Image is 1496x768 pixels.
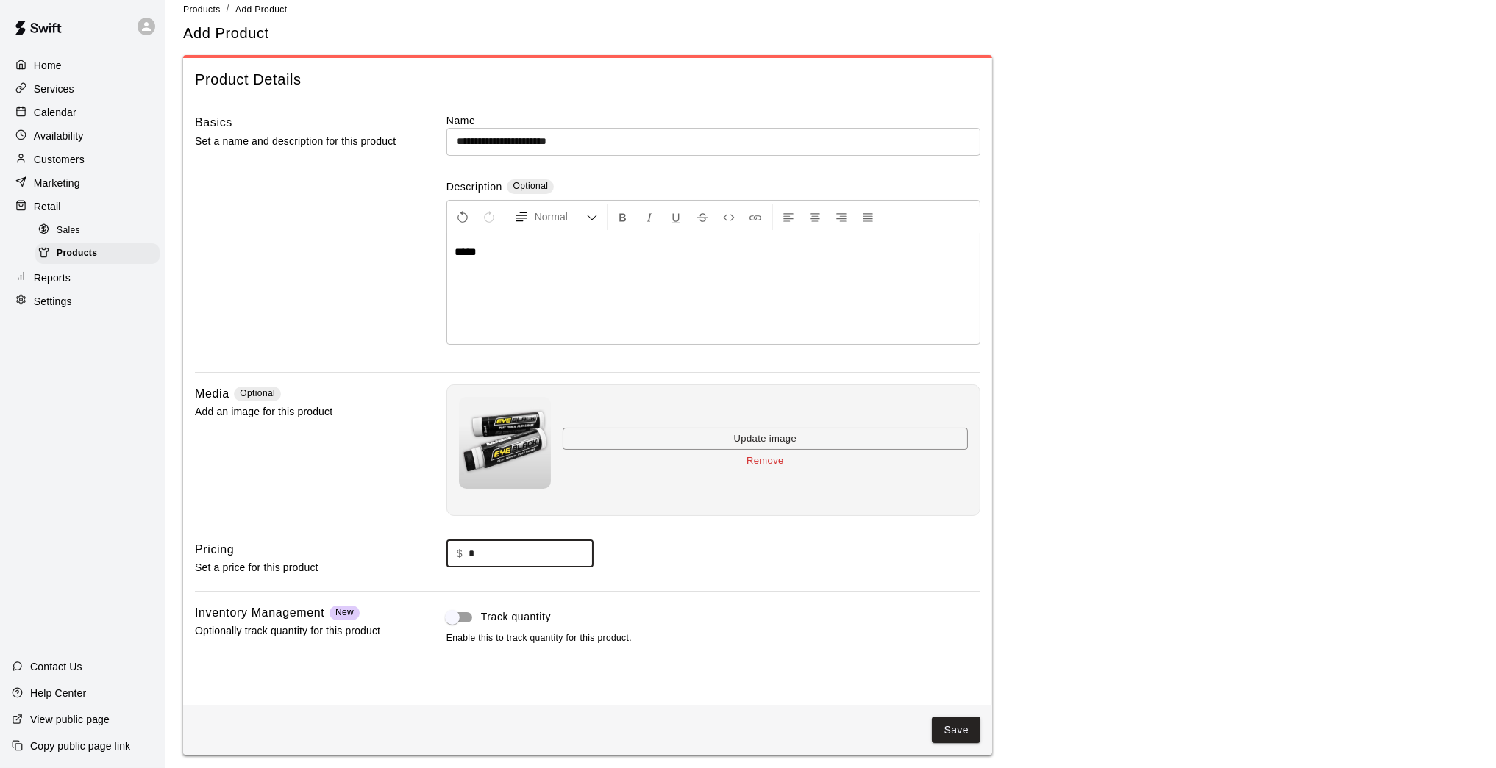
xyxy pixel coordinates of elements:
[34,294,72,309] p: Settings
[227,1,229,17] li: /
[195,540,234,559] h6: Pricing
[716,204,741,230] button: Insert Code
[34,105,76,120] p: Calendar
[513,181,548,191] span: Optional
[610,204,635,230] button: Format Bold
[481,609,551,625] span: Track quantity
[446,179,502,196] label: Description
[195,70,980,90] span: Product Details
[30,659,82,674] p: Contact Us
[195,603,324,622] h6: Inventory Management
[508,204,604,230] button: Formatting Options
[34,152,85,167] p: Customers
[34,270,71,285] p: Reports
[35,219,165,242] a: Sales
[450,204,475,230] button: Undo
[663,204,688,230] button: Format Underline
[743,204,768,230] button: Insert Link
[855,204,880,230] button: Justify Align
[35,220,160,241] div: Sales
[563,450,968,473] button: Remove
[195,132,399,151] p: Set a name and description for this product
[183,3,221,15] a: Products
[776,204,801,230] button: Left Align
[183,1,1478,18] nav: breadcrumb
[57,223,80,238] span: Sales
[457,546,463,561] p: $
[12,148,154,171] a: Customers
[932,717,980,744] button: Save
[446,631,980,646] span: Enable this to track quantity for this product.
[34,129,84,143] p: Availability
[195,113,232,132] h6: Basics
[240,388,275,398] span: Optional
[829,204,854,230] button: Right Align
[195,384,229,403] h6: Media
[195,403,399,421] p: Add an image for this product
[12,54,154,76] a: Home
[34,82,74,96] p: Services
[12,78,154,100] a: Services
[12,101,154,123] a: Calendar
[34,176,80,190] p: Marketing
[30,739,130,753] p: Copy public page link
[535,209,586,224] span: Normal
[183,24,269,43] h5: Add Product
[34,58,62,73] p: Home
[12,125,154,147] a: Availability
[335,607,354,617] span: New
[690,204,715,230] button: Format Strikethrough
[235,4,287,15] span: Add Product
[195,622,399,640] p: Optionally track quantity for this product
[57,246,97,261] span: Products
[637,204,662,230] button: Format Italics
[183,4,221,15] span: Products
[802,204,827,230] button: Center Align
[195,559,399,577] p: Set a price for this product
[563,428,968,451] button: Update image
[12,267,154,289] a: Reports
[35,243,160,264] div: Products
[35,242,165,265] a: Products
[12,172,154,194] a: Marketing
[459,397,551,489] img: product image
[477,204,502,230] button: Redo
[12,290,154,312] a: Settings
[12,195,154,218] a: Retail
[30,712,110,727] p: View public page
[30,686,86,700] p: Help Center
[34,199,61,214] p: Retail
[446,113,980,128] label: Name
